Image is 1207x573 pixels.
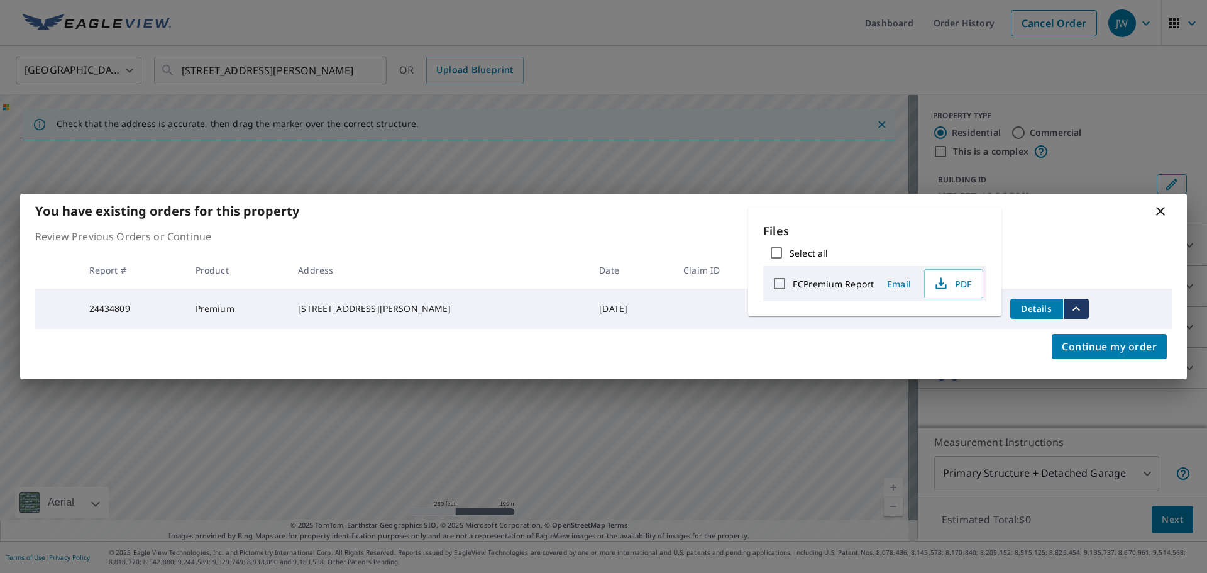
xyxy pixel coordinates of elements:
button: Email [879,274,919,294]
button: detailsBtn-24434809 [1010,299,1063,319]
b: You have existing orders for this property [35,203,299,220]
span: PDF [932,276,973,291]
span: Continue my order [1062,338,1157,355]
label: Select all [790,247,828,259]
th: Address [288,252,589,289]
p: Files [763,223,986,240]
span: Email [884,278,914,290]
td: [DATE] [589,289,673,329]
button: PDF [924,269,983,298]
button: Continue my order [1052,334,1167,359]
label: ECPremium Report [793,278,874,290]
th: Date [589,252,673,289]
p: Review Previous Orders or Continue [35,229,1172,244]
td: 24434809 [79,289,185,329]
th: Product [185,252,289,289]
td: Premium [185,289,289,329]
button: filesDropdownBtn-24434809 [1063,299,1089,319]
th: Report # [79,252,185,289]
span: Details [1018,303,1055,314]
div: [STREET_ADDRESS][PERSON_NAME] [298,303,579,315]
th: Claim ID [673,252,772,289]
